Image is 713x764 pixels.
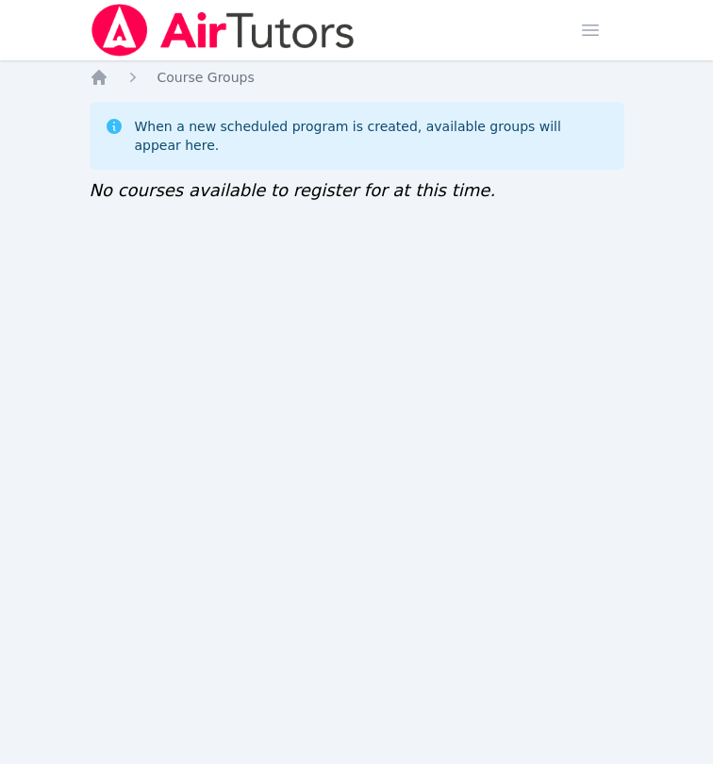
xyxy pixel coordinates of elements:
div: When a new scheduled program is created, available groups will appear here. [135,117,609,155]
span: Course Groups [158,70,255,85]
img: Air Tutors [90,4,356,57]
a: Course Groups [158,68,255,87]
nav: Breadcrumb [90,68,624,87]
span: No courses available to register for at this time. [90,180,496,200]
